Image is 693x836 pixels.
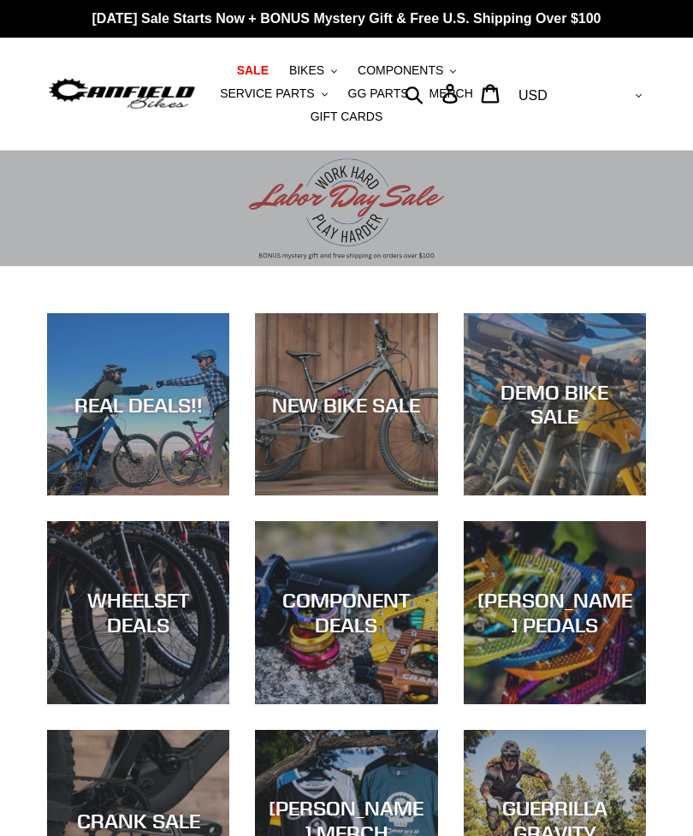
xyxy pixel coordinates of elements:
[340,82,418,105] a: GG PARTS
[358,63,443,78] span: COMPONENTS
[255,521,437,703] a: COMPONENT DEALS
[255,313,437,495] a: NEW BIKE SALE
[348,86,409,101] span: GG PARTS
[464,313,646,495] a: DEMO BIKE SALE
[47,809,229,833] div: CRANK SALE
[220,86,314,101] span: SERVICE PARTS
[47,392,229,417] div: REAL DEALS!!
[47,588,229,637] div: WHEELSET DEALS
[464,588,646,637] div: [PERSON_NAME] PEDALS
[464,380,646,430] div: DEMO BIKE SALE
[289,63,324,78] span: BIKES
[255,392,437,417] div: NEW BIKE SALE
[281,59,346,82] button: BIKES
[237,63,269,78] span: SALE
[47,521,229,703] a: WHEELSET DEALS
[255,588,437,637] div: COMPONENT DEALS
[464,521,646,703] a: [PERSON_NAME] PEDALS
[47,75,197,113] img: Canfield Bikes
[211,82,335,105] button: SERVICE PARTS
[349,59,465,82] button: COMPONENTS
[302,105,392,128] a: GIFT CARDS
[228,59,277,82] a: SALE
[311,110,383,124] span: GIFT CARDS
[47,313,229,495] a: REAL DEALS!!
